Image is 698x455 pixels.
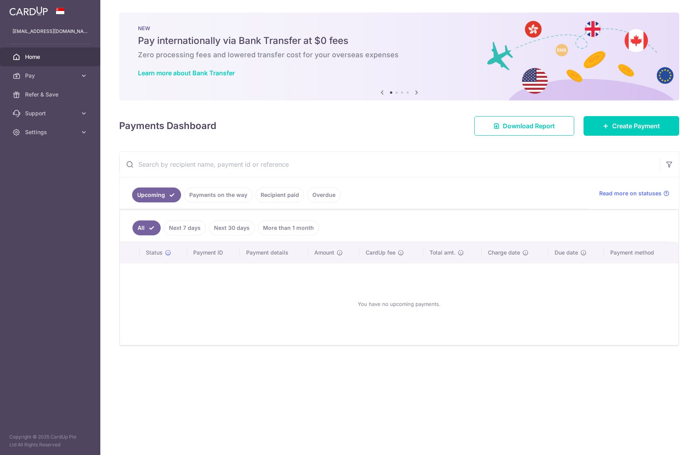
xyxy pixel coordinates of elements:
h5: Pay internationally via Bank Transfer at $0 fees [138,35,660,47]
a: Next 7 days [164,220,206,235]
a: Recipient paid [256,187,304,202]
img: Bank transfer banner [119,13,679,100]
h4: Payments Dashboard [119,119,216,133]
th: Payment details [240,242,308,263]
a: Payments on the way [184,187,252,202]
a: Upcoming [132,187,181,202]
a: Overdue [307,187,341,202]
p: NEW [138,25,660,31]
span: Support [25,109,77,117]
span: Amount [314,249,334,257]
input: Search by recipient name, payment id or reference [120,152,660,177]
a: More than 1 month [258,220,319,235]
th: Payment ID [187,242,240,263]
p: [EMAIL_ADDRESS][DOMAIN_NAME] [13,27,88,35]
span: Total amt. [430,249,455,257]
a: Next 30 days [209,220,255,235]
span: Pay [25,72,77,80]
a: Download Report [474,116,574,136]
div: You have no upcoming payments. [129,269,669,339]
span: Status [146,249,163,257]
a: Read more on statuses [599,189,669,197]
span: Create Payment [612,121,660,131]
a: Learn more about Bank Transfer [138,69,235,77]
a: Create Payment [584,116,679,136]
span: Due date [555,249,578,257]
span: Download Report [503,121,555,131]
span: Home [25,53,77,61]
a: All [132,220,161,235]
span: Charge date [488,249,520,257]
span: Refer & Save [25,91,77,98]
span: Settings [25,128,77,136]
th: Payment method [604,242,678,263]
span: CardUp fee [366,249,395,257]
span: Read more on statuses [599,189,662,197]
img: CardUp [9,6,48,16]
h6: Zero processing fees and lowered transfer cost for your overseas expenses [138,50,660,60]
